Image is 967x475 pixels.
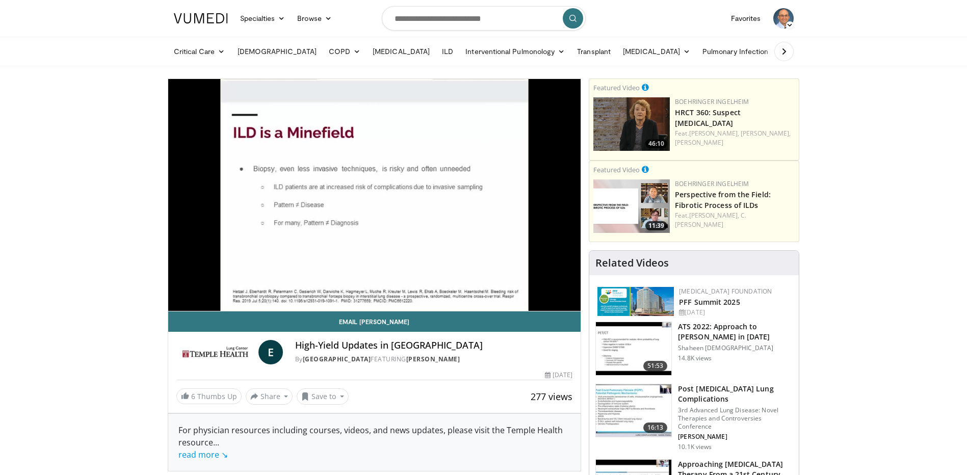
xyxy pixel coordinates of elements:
a: HRCT 360: Suspect [MEDICAL_DATA] [675,108,741,128]
a: [MEDICAL_DATA] [617,41,696,62]
img: VuMedi Logo [174,13,228,23]
a: E [258,340,283,364]
div: Feat. [675,211,795,229]
span: 11:39 [645,221,667,230]
a: Pulmonary Infection [696,41,785,62]
a: ILD [436,41,459,62]
a: 6 Thumbs Up [176,388,242,404]
a: COPD [323,41,367,62]
a: Specialties [234,8,292,29]
a: 51:53 ATS 2022: Approach to [PERSON_NAME] in [DATE] Shaheen [DEMOGRAPHIC_DATA] 14.8K views [595,322,793,376]
button: Save to [297,388,349,405]
a: Transplant [571,41,617,62]
a: C. [PERSON_NAME] [675,211,746,229]
a: [PERSON_NAME], [689,211,739,220]
video-js: Video Player [168,79,581,311]
img: 0d260a3c-dea8-4d46-9ffd-2859801fb613.png.150x105_q85_crop-smart_upscale.png [593,179,670,233]
span: 46:10 [645,139,667,148]
h4: Related Videos [595,257,669,269]
a: [MEDICAL_DATA] [367,41,436,62]
a: Browse [291,8,338,29]
a: 46:10 [593,97,670,151]
a: Perspective from the Field: Fibrotic Process of ILDs [675,190,771,210]
a: read more ↘ [178,449,228,460]
h3: Post [MEDICAL_DATA] Lung Complications [678,384,793,404]
button: Share [246,388,293,405]
span: 16:13 [643,423,668,433]
h4: High-Yield Updates in [GEOGRAPHIC_DATA] [295,340,572,351]
span: 51:53 [643,361,668,371]
div: [DATE] [545,371,572,380]
img: 5903cf87-07ec-4ec6-b228-01333f75c79d.150x105_q85_crop-smart_upscale.jpg [596,322,671,375]
img: Avatar [773,8,794,29]
a: [PERSON_NAME], [741,129,791,138]
p: Shaheen [DEMOGRAPHIC_DATA] [678,344,793,352]
a: Boehringer Ingelheim [675,97,749,106]
a: Interventional Pulmonology [459,41,571,62]
a: PFF Summit 2025 [679,297,740,307]
p: 10.1K views [678,443,712,451]
a: 16:13 Post [MEDICAL_DATA] Lung Complications 3rd Advanced Lung Disease: Novel Therapies and Contr... [595,384,793,451]
h3: ATS 2022: Approach to [PERSON_NAME] in [DATE] [678,322,793,342]
div: Feat. [675,129,795,147]
span: 277 views [531,390,572,403]
img: 667297da-f7fe-4586-84bf-5aeb1aa9adcb.150x105_q85_crop-smart_upscale.jpg [596,384,671,437]
div: By FEATURING [295,355,572,364]
img: 84d5d865-2f25-481a-859d-520685329e32.png.150x105_q85_autocrop_double_scale_upscale_version-0.2.png [597,287,674,316]
span: 6 [191,391,195,401]
a: [MEDICAL_DATA] Foundation [679,287,772,296]
a: Favorites [725,8,767,29]
img: 8340d56b-4f12-40ce-8f6a-f3da72802623.png.150x105_q85_crop-smart_upscale.png [593,97,670,151]
p: [PERSON_NAME] [678,433,793,441]
span: ... [178,437,228,460]
p: 14.8K views [678,354,712,362]
p: 3rd Advanced Lung Disease: Novel Therapies and Controversies Conference [678,406,793,431]
a: [PERSON_NAME], [689,129,739,138]
div: [DATE] [679,308,791,317]
a: [PERSON_NAME] [406,355,460,363]
a: [DEMOGRAPHIC_DATA] [231,41,323,62]
div: For physician resources including courses, videos, and news updates, please visit the Temple Heal... [178,424,571,461]
a: Boehringer Ingelheim [675,179,749,188]
small: Featured Video [593,165,640,174]
img: Temple Lung Center [176,340,254,364]
a: [GEOGRAPHIC_DATA] [303,355,371,363]
a: 11:39 [593,179,670,233]
a: [PERSON_NAME] [675,138,723,147]
input: Search topics, interventions [382,6,586,31]
small: Featured Video [593,83,640,92]
a: Critical Care [168,41,231,62]
a: Email [PERSON_NAME] [168,311,581,332]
